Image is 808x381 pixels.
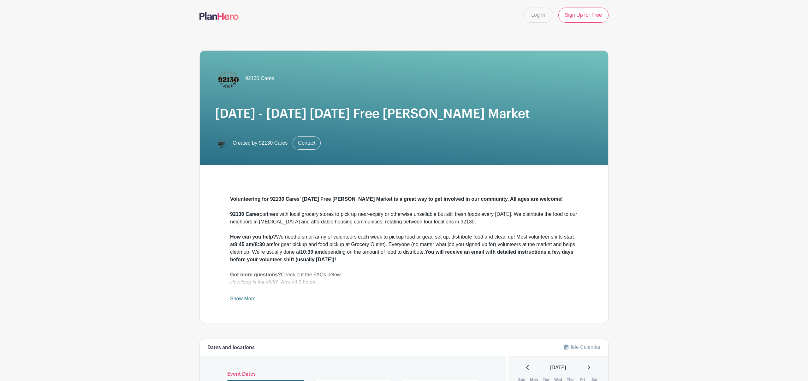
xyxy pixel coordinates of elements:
h1: [DATE] - [DATE] [DATE] Free [PERSON_NAME] Market [215,106,593,121]
strong: 8:45 am [234,242,253,247]
span: [DATE] [550,364,566,372]
h6: Dates and locations [207,345,255,351]
a: Log In [523,8,553,23]
img: Untitled-Artwork%20(4).png [215,137,228,149]
div: Around 2 hours. [230,279,578,286]
div: Check out the FAQs below: [230,271,578,279]
strong: Volunteering for 92130 Cares' [DATE] Free [PERSON_NAME] Market is a great way to get involved in ... [230,196,563,202]
h6: Event Dates [226,371,480,377]
span: 92130 Cares [245,75,274,82]
strong: 8:30 am [255,242,274,247]
strong: You will receive an email with detailed instructions a few days before your volunteer shift (usua... [230,249,573,262]
strong: 92130 Cares [230,211,259,217]
div: partners with local grocery stores to pick up near-expiry or otherwise unsellable but still fresh... [230,211,578,226]
li: 8:45 am: Volunteer shifts to pickup food at the grocery store or set up onsite (8:30 a.m. for Gro... [235,286,578,294]
em: How long is the shift? [230,280,278,285]
a: Contact [293,136,321,150]
strong: How can you help? [230,234,276,240]
a: Show More [230,296,256,304]
div: We need a small army of volunteers each week to pickup food or gear, set up, distribute food and ... [230,233,578,263]
strong: 10:30 am [300,249,322,255]
img: logo-507f7623f17ff9eddc593b1ce0a138ce2505c220e1c5a4e2b4648c50719b7d32.svg [199,12,239,20]
span: Created by 92130 Cares [233,139,288,147]
img: 92130Cares_Logo_(1).png [215,66,240,91]
a: Hide Calendar [564,344,601,350]
strong: Got more questions? [230,272,281,277]
a: Sign Up for Free [558,8,609,23]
